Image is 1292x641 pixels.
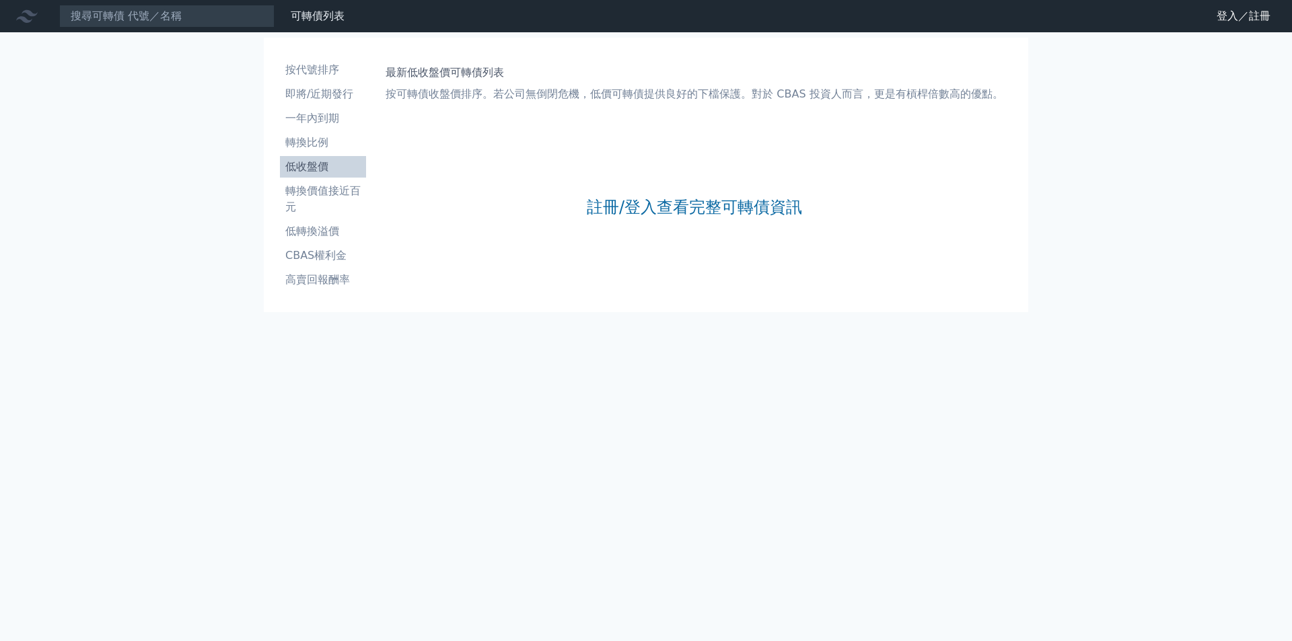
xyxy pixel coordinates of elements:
[280,248,366,264] li: CBAS權利金
[280,183,366,215] li: 轉換價值接近百元
[291,9,345,22] a: 可轉債列表
[386,65,1003,81] h1: 最新低收盤價可轉債列表
[280,83,366,105] a: 即將/近期發行
[280,269,366,291] a: 高賣回報酬率
[1206,5,1281,27] a: 登入／註冊
[280,108,366,129] a: 一年內到期
[280,221,366,242] a: 低轉換溢價
[280,272,366,288] li: 高賣回報酬率
[280,110,366,126] li: 一年內到期
[386,86,1003,102] p: 按可轉債收盤價排序。若公司無倒閉危機，低價可轉債提供良好的下檔保護。對於 CBAS 投資人而言，更是有槓桿倍數高的優點。
[280,132,366,153] a: 轉換比例
[280,62,366,78] li: 按代號排序
[280,159,366,175] li: 低收盤價
[280,86,366,102] li: 即將/近期發行
[59,5,275,28] input: 搜尋可轉債 代號／名稱
[280,245,366,266] a: CBAS權利金
[587,196,802,218] a: 註冊/登入查看完整可轉債資訊
[280,59,366,81] a: 按代號排序
[280,135,366,151] li: 轉換比例
[280,223,366,239] li: 低轉換溢價
[280,180,366,218] a: 轉換價值接近百元
[280,156,366,178] a: 低收盤價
